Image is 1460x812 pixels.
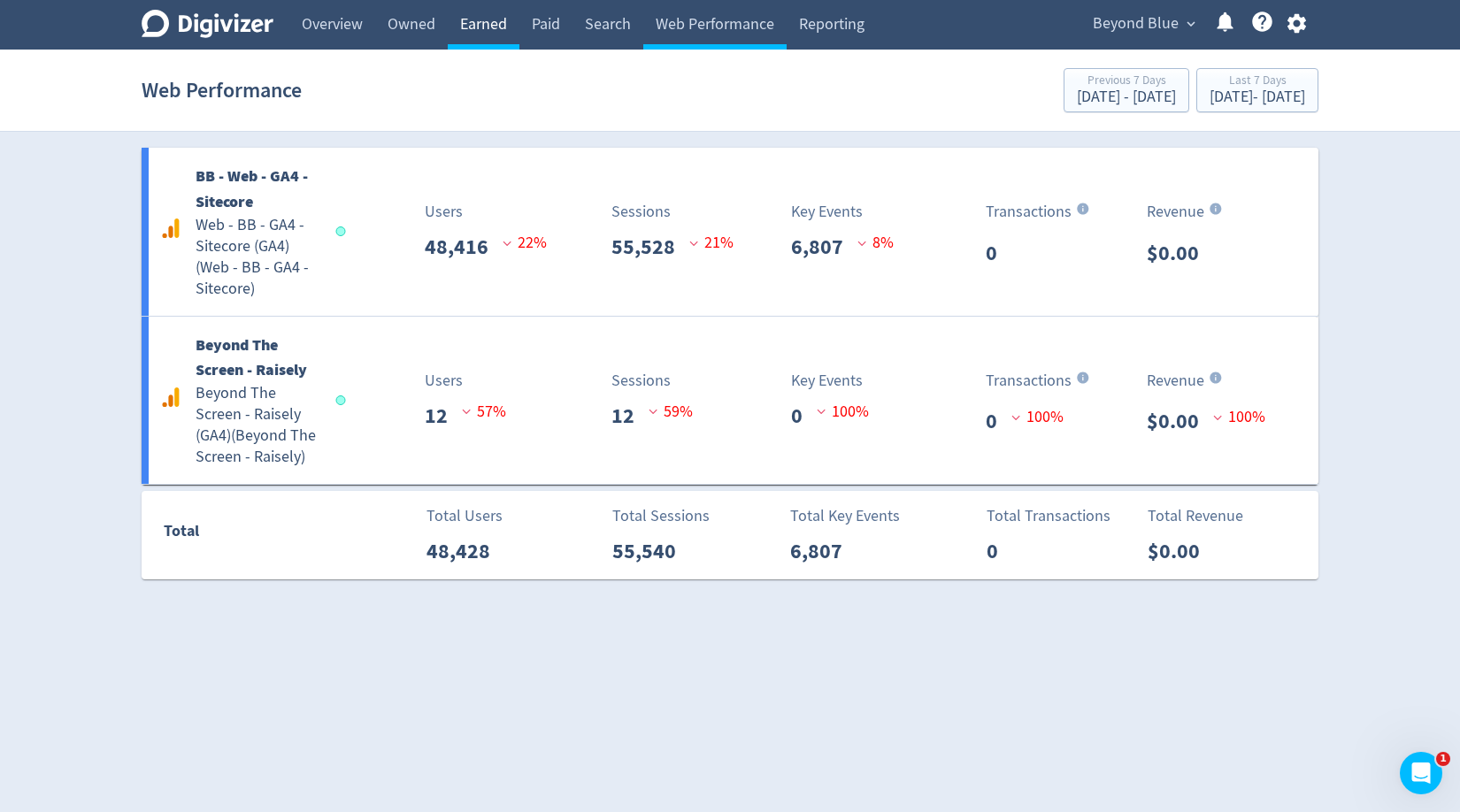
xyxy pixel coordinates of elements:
[142,317,1318,485] a: Beyond The Screen - RaiselyBeyond The Screen - Raisely (GA4)(Beyond The Screen - Raisely)Users12 ...
[689,231,734,255] p: 21 %
[142,148,1318,316] a: BB - Web - GA4 - SitecoreWeb - BB - GA4 - Sitecore (GA4)(Web - BB - GA4 - Sitecore)Users48,416 22...
[160,387,181,408] svg: Google Analytics
[1147,237,1213,269] p: $0.00
[1436,752,1450,766] span: 1
[426,535,504,567] p: 48,428
[649,400,693,424] p: 59 %
[817,400,869,424] p: 100 %
[611,369,671,393] p: Sessions
[1183,16,1199,32] span: expand_more
[164,518,337,552] div: Total
[612,504,710,528] p: Total Sessions
[1147,405,1213,437] p: $0.00
[791,400,817,432] p: 0
[336,226,351,236] span: Data last synced: 25 Sep 2025, 11:02am (AEST)
[790,535,857,567] p: 6,807
[196,215,319,300] h5: Web - BB - GA4 - Sitecore (GA4) ( Web - BB - GA4 - Sitecore )
[986,405,1011,437] p: 0
[790,504,900,528] p: Total Key Events
[1147,200,1204,224] p: Revenue
[612,535,690,567] p: 55,540
[1210,89,1305,105] div: [DATE] - [DATE]
[1213,405,1265,429] p: 100 %
[426,504,503,528] p: Total Users
[503,231,547,255] p: 22 %
[611,231,689,263] p: 55,528
[1093,10,1179,38] span: Beyond Blue
[196,165,308,212] b: BB - Web - GA4 - Sitecore
[986,237,1011,269] p: 0
[1147,369,1204,393] p: Revenue
[986,369,1072,393] p: Transactions
[1210,74,1305,89] div: Last 7 Days
[196,334,307,381] b: Beyond The Screen - Raisely
[986,200,1072,224] p: Transactions
[1087,10,1200,38] button: Beyond Blue
[791,369,863,393] p: Key Events
[1064,68,1189,112] button: Previous 7 Days[DATE] - [DATE]
[1011,405,1064,429] p: 100 %
[425,200,463,224] p: Users
[1148,535,1214,567] p: $0.00
[857,231,894,255] p: 8 %
[987,535,1012,567] p: 0
[791,200,863,224] p: Key Events
[987,504,1110,528] p: Total Transactions
[611,200,671,224] p: Sessions
[1077,74,1176,89] div: Previous 7 Days
[791,231,857,263] p: 6,807
[1148,504,1243,528] p: Total Revenue
[462,400,506,424] p: 57 %
[611,400,649,432] p: 12
[336,395,351,405] span: Data last synced: 24 Sep 2025, 2:02pm (AEST)
[425,369,463,393] p: Users
[142,62,302,119] h1: Web Performance
[1196,68,1318,112] button: Last 7 Days[DATE]- [DATE]
[1400,752,1442,794] iframe: Intercom live chat
[160,218,181,239] svg: Google Analytics
[196,383,319,468] h5: Beyond The Screen - Raisely (GA4) ( Beyond The Screen - Raisely )
[425,400,462,432] p: 12
[425,231,503,263] p: 48,416
[1077,89,1176,105] div: [DATE] - [DATE]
